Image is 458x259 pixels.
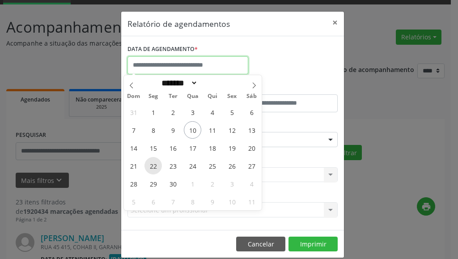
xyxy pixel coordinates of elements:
[204,193,221,210] span: Outubro 9, 2025
[204,175,221,192] span: Outubro 2, 2025
[125,175,142,192] span: Setembro 28, 2025
[223,139,241,157] span: Setembro 19, 2025
[144,175,162,192] span: Setembro 29, 2025
[183,93,203,99] span: Qua
[125,103,142,121] span: Agosto 31, 2025
[164,157,182,174] span: Setembro 23, 2025
[124,93,144,99] span: Dom
[222,93,242,99] span: Sex
[203,93,222,99] span: Qui
[223,157,241,174] span: Setembro 26, 2025
[204,157,221,174] span: Setembro 25, 2025
[164,139,182,157] span: Setembro 16, 2025
[288,237,338,252] button: Imprimir
[144,193,162,210] span: Outubro 6, 2025
[164,175,182,192] span: Setembro 30, 2025
[204,139,221,157] span: Setembro 18, 2025
[243,193,260,210] span: Outubro 11, 2025
[125,139,142,157] span: Setembro 14, 2025
[223,175,241,192] span: Outubro 3, 2025
[163,93,183,99] span: Ter
[243,103,260,121] span: Setembro 6, 2025
[184,193,201,210] span: Outubro 8, 2025
[184,139,201,157] span: Setembro 17, 2025
[164,121,182,139] span: Setembro 9, 2025
[184,175,201,192] span: Outubro 1, 2025
[144,157,162,174] span: Setembro 22, 2025
[204,121,221,139] span: Setembro 11, 2025
[236,237,285,252] button: Cancelar
[184,121,201,139] span: Setembro 10, 2025
[184,157,201,174] span: Setembro 24, 2025
[144,139,162,157] span: Setembro 15, 2025
[198,78,227,88] input: Year
[223,121,241,139] span: Setembro 12, 2025
[164,103,182,121] span: Setembro 2, 2025
[184,103,201,121] span: Setembro 3, 2025
[127,42,198,56] label: DATA DE AGENDAMENTO
[164,193,182,210] span: Outubro 7, 2025
[158,78,198,88] select: Month
[125,193,142,210] span: Outubro 5, 2025
[144,103,162,121] span: Setembro 1, 2025
[243,121,260,139] span: Setembro 13, 2025
[144,121,162,139] span: Setembro 8, 2025
[127,18,230,30] h5: Relatório de agendamentos
[243,175,260,192] span: Outubro 4, 2025
[125,157,142,174] span: Setembro 21, 2025
[326,12,344,34] button: Close
[223,103,241,121] span: Setembro 5, 2025
[242,93,262,99] span: Sáb
[243,139,260,157] span: Setembro 20, 2025
[204,103,221,121] span: Setembro 4, 2025
[235,81,338,94] label: ATÉ
[144,93,163,99] span: Seg
[125,121,142,139] span: Setembro 7, 2025
[243,157,260,174] span: Setembro 27, 2025
[223,193,241,210] span: Outubro 10, 2025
